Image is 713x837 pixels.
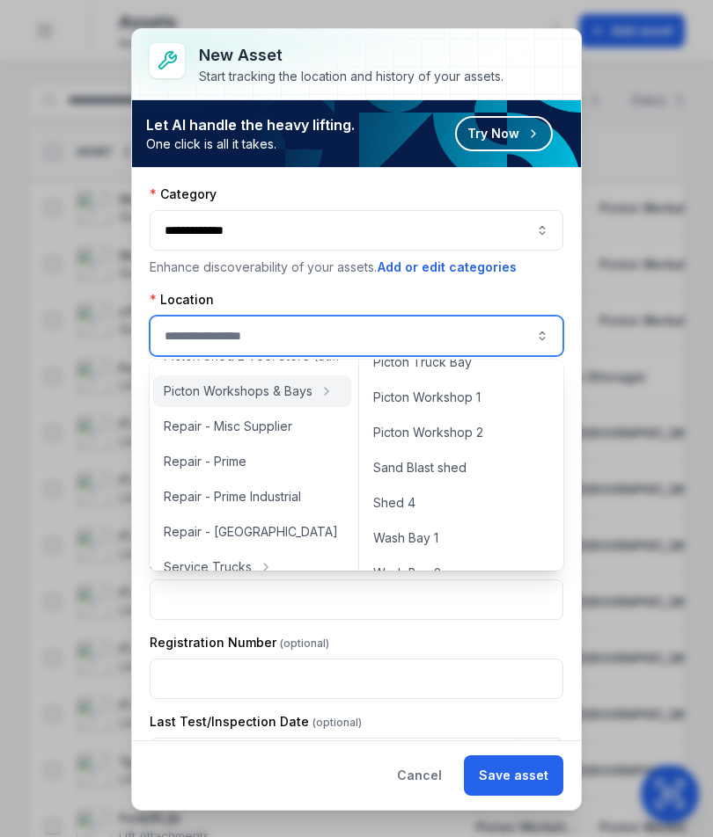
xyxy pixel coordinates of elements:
label: Location [150,291,214,309]
span: Picton Workshop 1 [373,389,481,406]
label: Registration Number [150,634,329,651]
span: Wash Bay 1 [373,529,438,547]
label: Last Test/Inspection Date [150,713,362,731]
h3: New asset [199,43,504,68]
button: Calendar [516,738,563,778]
span: Repair - Misc Supplier [164,418,292,435]
span: Repair - [GEOGRAPHIC_DATA] [164,523,338,541]
span: Picton Truck Bay [373,353,472,371]
span: Picton Workshop 2 [373,424,483,441]
p: Enhance discoverability of your assets. [150,258,563,277]
strong: Let AI handle the heavy lifting. [146,114,355,135]
button: Add or edit categories [377,258,518,277]
button: Cancel [382,755,457,796]
button: Try Now [455,116,553,151]
span: Sand Blast shed [373,459,467,477]
span: Wash Bay 2 [373,564,441,582]
label: Category [150,186,217,203]
div: Start tracking the location and history of your assets. [199,68,504,85]
span: Shed 4 [373,494,415,512]
span: One click is all it takes. [146,135,355,153]
span: Picton Workshops & Bays [164,382,312,400]
span: Repair - Prime [164,453,246,470]
span: Service Trucks [164,558,252,576]
span: Repair - Prime Industrial [164,488,301,506]
button: Save asset [464,755,563,796]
